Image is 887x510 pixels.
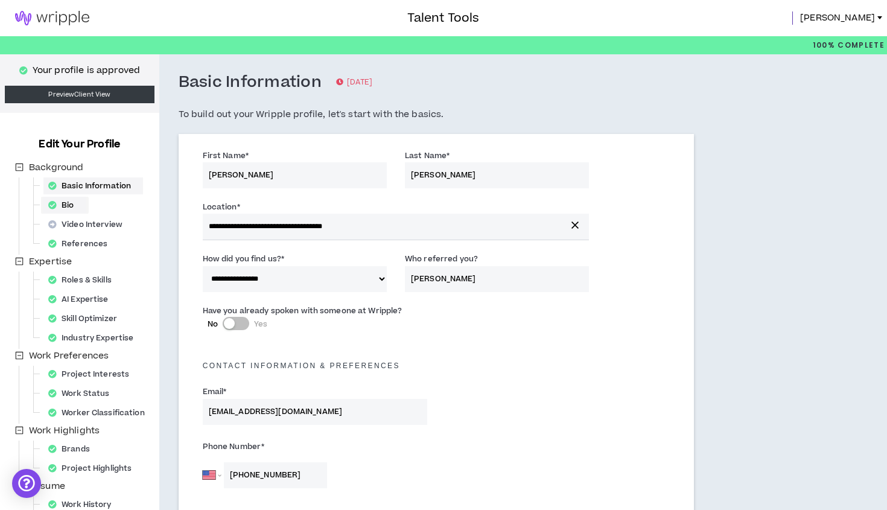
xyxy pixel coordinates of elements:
[43,272,124,288] div: Roles & Skills
[29,424,100,437] span: Work Highlights
[15,163,24,171] span: minus-square
[43,460,144,477] div: Project Highlights
[43,366,141,383] div: Project Interests
[27,349,111,363] span: Work Preferences
[5,86,154,103] a: PreviewClient View
[27,479,68,494] span: Resume
[43,404,157,421] div: Worker Classification
[179,72,322,93] h3: Basic Information
[208,319,218,330] span: No
[813,36,885,54] p: 100%
[405,162,589,188] input: Last Name
[43,177,143,194] div: Basic Information
[203,301,402,320] label: Have you already spoken with someone at Wripple?
[27,255,74,269] span: Expertise
[43,385,121,402] div: Work Status
[405,146,450,165] label: Last Name
[15,257,24,266] span: minus-square
[835,40,885,51] span: Complete
[336,77,372,89] p: [DATE]
[405,266,589,292] input: Name
[43,441,102,457] div: Brands
[203,382,227,401] label: Email
[194,362,679,370] h5: Contact Information & preferences
[407,9,479,27] h3: Talent Tools
[203,162,387,188] input: First Name
[27,424,102,438] span: Work Highlights
[34,137,125,151] h3: Edit Your Profile
[43,291,121,308] div: AI Expertise
[800,11,875,25] span: [PERSON_NAME]
[29,349,109,362] span: Work Preferences
[27,161,86,175] span: Background
[43,216,135,233] div: Video Interview
[43,310,129,327] div: Skill Optimizer
[405,249,478,269] label: Who referred you?
[203,146,249,165] label: First Name
[29,255,72,268] span: Expertise
[223,317,249,330] button: NoYes
[29,161,83,174] span: Background
[203,197,240,217] label: Location
[15,426,24,435] span: minus-square
[43,235,119,252] div: References
[33,64,140,77] p: Your profile is approved
[254,319,267,330] span: Yes
[203,399,427,425] input: Enter Email
[15,351,24,360] span: minus-square
[179,107,695,122] h5: To build out your Wripple profile, let's start with the basics.
[43,197,86,214] div: Bio
[12,469,41,498] div: Open Intercom Messenger
[203,249,285,269] label: How did you find us?
[43,330,145,346] div: Industry Expertise
[203,437,427,456] label: Phone Number
[29,480,65,492] span: Resume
